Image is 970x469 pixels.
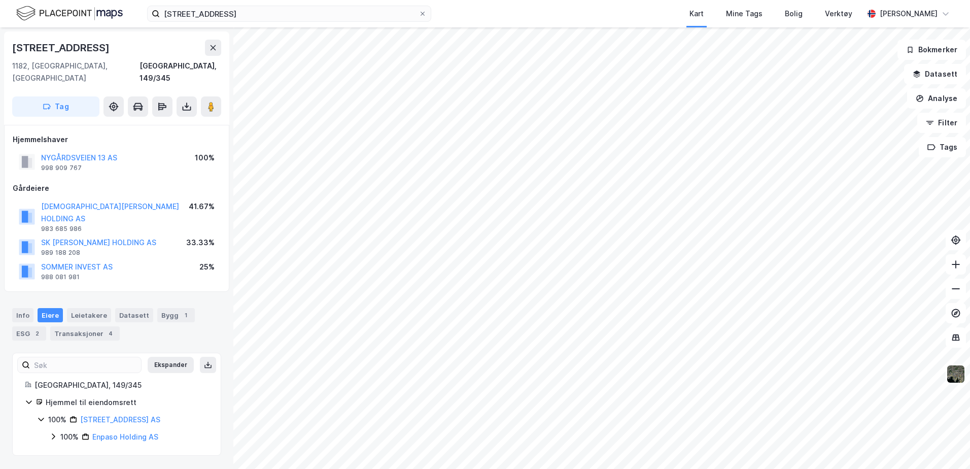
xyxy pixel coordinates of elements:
div: Leietakere [67,308,111,322]
div: 983 685 986 [41,225,82,233]
input: Søk [30,357,141,373]
div: Gårdeiere [13,182,221,194]
div: 998 909 767 [41,164,82,172]
div: Info [12,308,33,322]
iframe: Chat Widget [919,420,970,469]
img: 9k= [946,364,965,384]
div: 989 188 208 [41,249,80,257]
div: Transaksjoner [50,326,120,341]
button: Datasett [904,64,966,84]
div: 33.33% [186,237,215,249]
div: 100% [195,152,215,164]
div: 25% [199,261,215,273]
div: 100% [48,414,66,426]
button: Analyse [907,88,966,109]
div: 100% [60,431,79,443]
button: Tags [919,137,966,157]
div: Mine Tags [726,8,763,20]
div: 2 [32,328,42,339]
div: 1 [181,310,191,320]
a: Enpaso Holding AS [92,432,158,441]
button: Tag [12,96,99,117]
button: Ekspander [148,357,194,373]
img: logo.f888ab2527a4732fd821a326f86c7f29.svg [16,5,123,22]
div: Kontrollprogram for chat [919,420,970,469]
button: Bokmerker [897,40,966,60]
div: Verktøy [825,8,852,20]
div: Bygg [157,308,195,322]
div: Kart [689,8,704,20]
div: [PERSON_NAME] [880,8,938,20]
div: Datasett [115,308,153,322]
div: 41.67% [189,200,215,213]
div: 1182, [GEOGRAPHIC_DATA], [GEOGRAPHIC_DATA] [12,60,140,84]
div: [STREET_ADDRESS] [12,40,112,56]
button: Filter [917,113,966,133]
input: Søk på adresse, matrikkel, gårdeiere, leietakere eller personer [160,6,419,21]
div: [GEOGRAPHIC_DATA], 149/345 [34,379,209,391]
div: ESG [12,326,46,341]
div: 4 [106,328,116,339]
div: 988 081 981 [41,273,80,281]
a: [STREET_ADDRESS] AS [80,415,160,424]
div: Bolig [785,8,803,20]
div: Eiere [38,308,63,322]
div: Hjemmel til eiendomsrett [46,396,209,409]
div: Hjemmelshaver [13,133,221,146]
div: [GEOGRAPHIC_DATA], 149/345 [140,60,221,84]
